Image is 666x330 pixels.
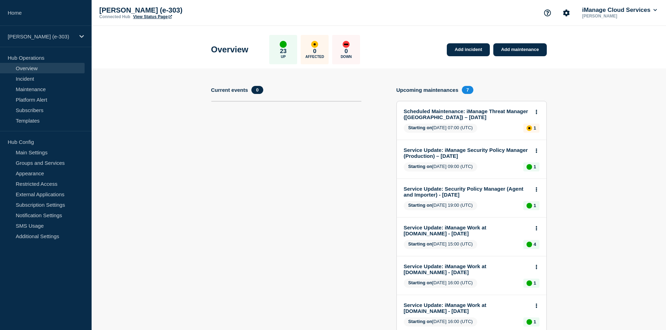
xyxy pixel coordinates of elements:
div: down [343,41,350,48]
div: up [527,203,532,208]
div: affected [311,41,318,48]
h4: Current events [211,87,248,93]
p: [PERSON_NAME] (e-303) [99,6,239,14]
p: Up [281,55,286,59]
span: [DATE] 16:00 (UTC) [404,279,478,288]
button: Account settings [559,6,574,20]
div: up [527,242,532,247]
span: Starting on [408,203,432,208]
p: Down [341,55,352,59]
a: Service Update: iManage Work at [DOMAIN_NAME] - [DATE] [404,225,530,236]
p: [PERSON_NAME] (e-303) [8,34,75,39]
span: [DATE] 19:00 (UTC) [404,201,478,210]
p: 1 [533,125,536,131]
h4: Upcoming maintenances [396,87,459,93]
a: Add incident [447,43,490,56]
p: [PERSON_NAME] [581,14,653,19]
p: 1 [533,164,536,169]
div: up [527,280,532,286]
div: up [280,41,287,48]
p: 0 [313,48,316,55]
a: Service Update: iManage Security Policy Manager (Production) – [DATE] [404,147,530,159]
p: 4 [533,242,536,247]
h1: Overview [211,45,249,54]
p: 23 [280,48,287,55]
span: Starting on [408,319,432,324]
div: up [527,319,532,325]
p: 1 [533,280,536,286]
a: Service Update: iManage Work at [DOMAIN_NAME] - [DATE] [404,263,530,275]
p: 0 [345,48,348,55]
span: 0 [251,86,263,94]
a: View Status Page [133,14,172,19]
button: iManage Cloud Services [581,7,658,14]
span: Starting on [408,280,432,285]
div: affected [527,125,532,131]
span: [DATE] 16:00 (UTC) [404,317,478,327]
p: Connected Hub [99,14,130,19]
p: 1 [533,203,536,208]
span: Starting on [408,241,432,247]
p: 1 [533,319,536,324]
a: Add maintenance [493,43,546,56]
span: [DATE] 15:00 (UTC) [404,240,478,249]
a: Service Update: Security Policy Manager (Agent and Importer) - [DATE] [404,186,530,198]
span: [DATE] 07:00 (UTC) [404,124,478,133]
span: Starting on [408,164,432,169]
div: up [527,164,532,170]
span: [DATE] 09:00 (UTC) [404,162,478,171]
p: Affected [306,55,324,59]
span: 7 [462,86,473,94]
a: Scheduled Maintenance: iManage Threat Manager ([GEOGRAPHIC_DATA]) – [DATE] [404,108,530,120]
span: Starting on [408,125,432,130]
button: Support [540,6,555,20]
a: Service Update: iManage Work at [DOMAIN_NAME] - [DATE] [404,302,530,314]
